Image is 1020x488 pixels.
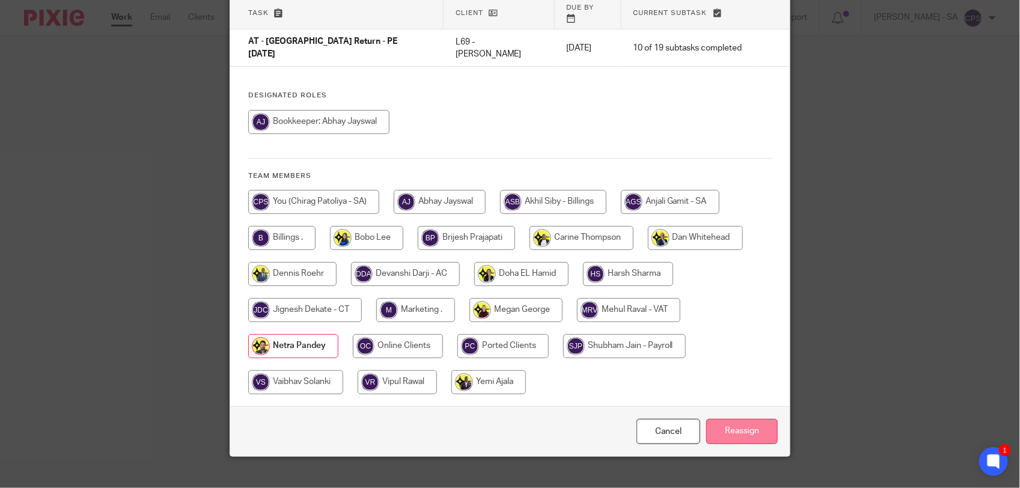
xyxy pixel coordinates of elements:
[248,171,772,181] h4: Team members
[999,444,1011,456] div: 1
[634,10,707,16] span: Current subtask
[566,42,609,54] p: [DATE]
[567,4,594,11] span: Due by
[706,419,778,445] input: Reassign
[456,36,543,61] p: L69 - [PERSON_NAME]
[248,91,772,100] h4: Designated Roles
[621,29,754,67] td: 10 of 19 subtasks completed
[248,10,269,16] span: Task
[248,38,397,59] span: AT - [GEOGRAPHIC_DATA] Return - PE [DATE]
[456,10,483,16] span: Client
[637,419,700,445] a: Close this dialog window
